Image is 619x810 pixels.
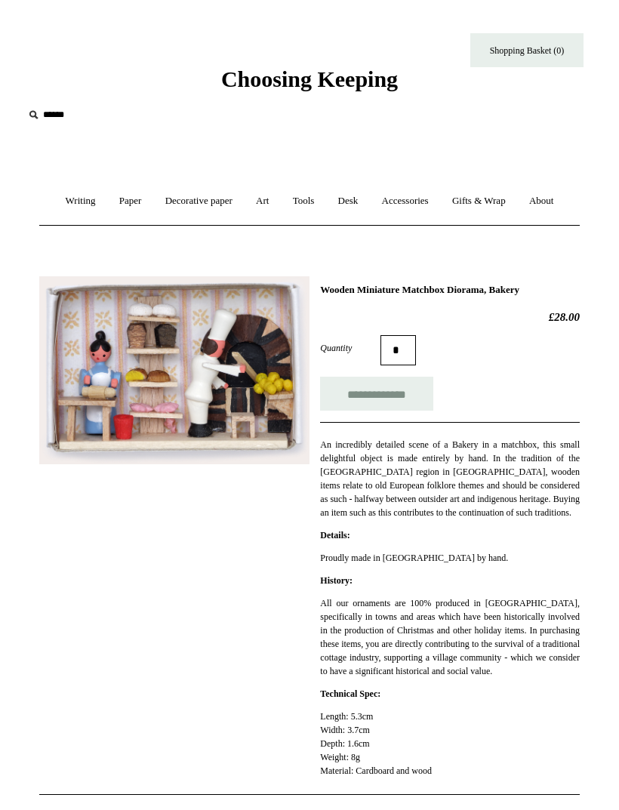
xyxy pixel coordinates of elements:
label: Quantity [320,341,380,355]
strong: Details: [320,530,350,541]
a: Decorative paper [155,181,243,221]
a: Desk [328,181,369,221]
a: Gifts & Wrap [442,181,516,221]
a: Art [245,181,279,221]
img: Wooden Miniature Matchbox Diorama, Bakery [39,276,309,464]
h1: Wooden Miniature Matchbox Diorama, Bakery [320,284,580,296]
a: Choosing Keeping [221,79,398,89]
a: Accessories [371,181,439,221]
h2: £28.00 [320,310,580,324]
a: About [519,181,565,221]
span: Choosing Keeping [221,66,398,91]
a: Tools [282,181,325,221]
p: An incredibly detailed scene of a Bakery in a matchbox, this small delightful object is made enti... [320,438,580,519]
a: Paper [109,181,152,221]
strong: Technical Spec: [320,688,380,699]
p: Proudly made in [GEOGRAPHIC_DATA] by hand. [320,551,580,565]
p: All our ornaments are 100% produced in [GEOGRAPHIC_DATA], specifically in towns and areas which h... [320,596,580,678]
strong: History: [320,575,353,586]
p: Length: 5.3cm Width: 3.7cm Depth: 1.6cm Weight: 8g Material: Cardboard and wood [320,710,580,778]
a: Shopping Basket (0) [470,33,584,67]
a: Writing [55,181,106,221]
